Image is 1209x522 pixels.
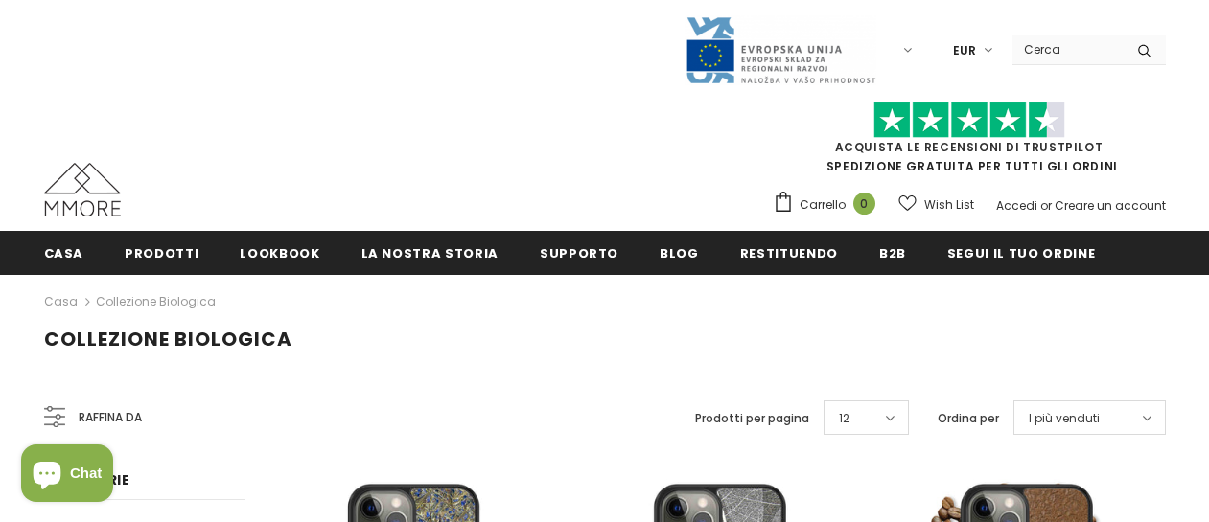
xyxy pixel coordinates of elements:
[240,231,319,274] a: Lookbook
[898,188,974,221] a: Wish List
[1029,409,1100,428] span: I più venduti
[44,326,292,352] span: Collezione biologica
[44,231,84,274] a: Casa
[800,195,846,215] span: Carrello
[996,197,1037,214] a: Accedi
[540,244,618,262] span: supporto
[44,244,84,262] span: Casa
[879,231,906,274] a: B2B
[947,244,1095,262] span: Segui il tuo ordine
[125,231,198,274] a: Prodotti
[44,163,121,216] img: Casi MMORE
[695,409,809,428] label: Prodotti per pagina
[879,244,906,262] span: B2B
[773,110,1166,174] span: SPEDIZIONE GRATUITA PER TUTTI GLI ORDINI
[947,231,1095,274] a: Segui il tuo ordine
[835,139,1104,155] a: Acquista le recensioni di TrustPilot
[540,231,618,274] a: supporto
[853,193,875,215] span: 0
[15,444,119,507] inbox-online-store-chat: Shopify online store chat
[773,191,885,219] a: Carrello 0
[240,244,319,262] span: Lookbook
[953,41,976,60] span: EUR
[660,231,699,274] a: Blog
[660,244,699,262] span: Blog
[125,244,198,262] span: Prodotti
[685,41,876,57] a: Javni Razpis
[1055,197,1166,214] a: Creare un account
[685,15,876,85] img: Javni Razpis
[938,409,999,428] label: Ordina per
[44,290,78,313] a: Casa
[361,244,499,262] span: La nostra storia
[740,231,838,274] a: Restituendo
[924,195,974,215] span: Wish List
[96,293,216,309] a: Collezione biologica
[79,407,142,428] span: Raffina da
[839,409,849,428] span: 12
[1040,197,1052,214] span: or
[1012,35,1123,63] input: Search Site
[361,231,499,274] a: La nostra storia
[740,244,838,262] span: Restituendo
[873,102,1065,139] img: Fidati di Pilot Stars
